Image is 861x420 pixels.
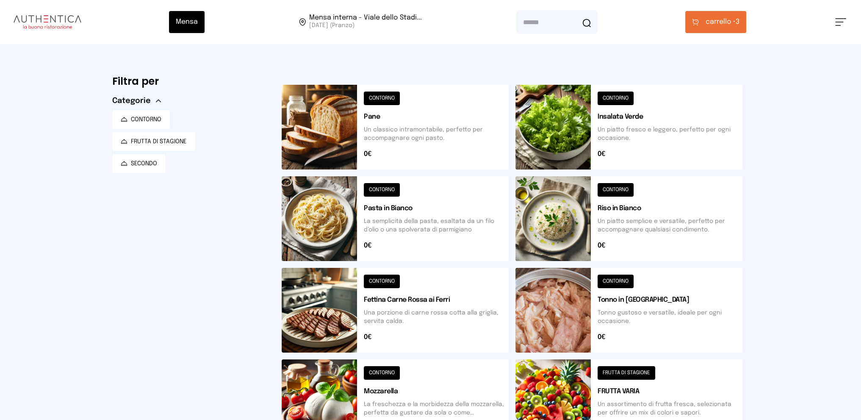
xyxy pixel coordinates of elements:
span: FRUTTA DI STAGIONE [131,137,187,146]
span: CONTORNO [131,115,161,124]
span: SECONDO [131,159,157,168]
button: Mensa [169,11,205,33]
img: logo.8f33a47.png [14,15,81,29]
span: 3 [706,17,739,27]
button: CONTORNO [112,110,170,129]
button: FRUTTA DI STAGIONE [112,132,195,151]
span: carrello • [706,17,736,27]
span: Categorie [112,95,151,107]
button: Categorie [112,95,161,107]
button: carrello •3 [685,11,746,33]
button: SECONDO [112,154,166,173]
span: [DATE] (Pranzo) [309,21,422,30]
span: Viale dello Stadio, 77, 05100 Terni TR, Italia [309,14,422,30]
h6: Filtra per [112,75,268,88]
